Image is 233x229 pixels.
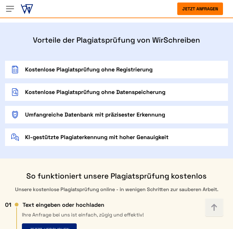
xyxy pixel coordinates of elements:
[25,111,165,118] div: Umfangreiche Datenbank mit präzisester Erkennung
[205,198,224,217] img: button top
[25,88,165,96] div: Kostenlose Plagiatsprüfung ohne Datenspeicherung
[5,171,228,181] h2: So funktioniert unsere Plagiatsprüfung kostenlos
[177,3,223,15] button: Jetzt anfragen
[21,3,33,15] img: ghostwriter-österreich
[5,186,228,193] div: Unsere kostenlose Plagiatsprüfung online - in wenigen Schritten zur sauberen Arbeit.
[25,133,168,141] div: KI-gestützte Plagiaterkennung mit hoher Genauigkeit
[10,133,20,141] img: KI-gestützte Plagiaterkennung mit hoher Genauigkeit
[10,66,20,73] img: Kostenlose Plagiatsprüfung ohne Registrierung
[5,4,15,14] img: Menu open
[10,111,20,118] img: Umfangreiche Datenbank mit präzisester Erkennung
[5,35,228,45] h2: Vorteile der Plagiatsprüfung von WirSchreiben
[5,201,228,209] h3: Text eingeben oder hochladen
[10,88,20,96] img: Kostenlose Plagiatsprüfung ohne Datenspeicherung
[25,66,153,73] div: Kostenlose Plagiatsprüfung ohne Registrierung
